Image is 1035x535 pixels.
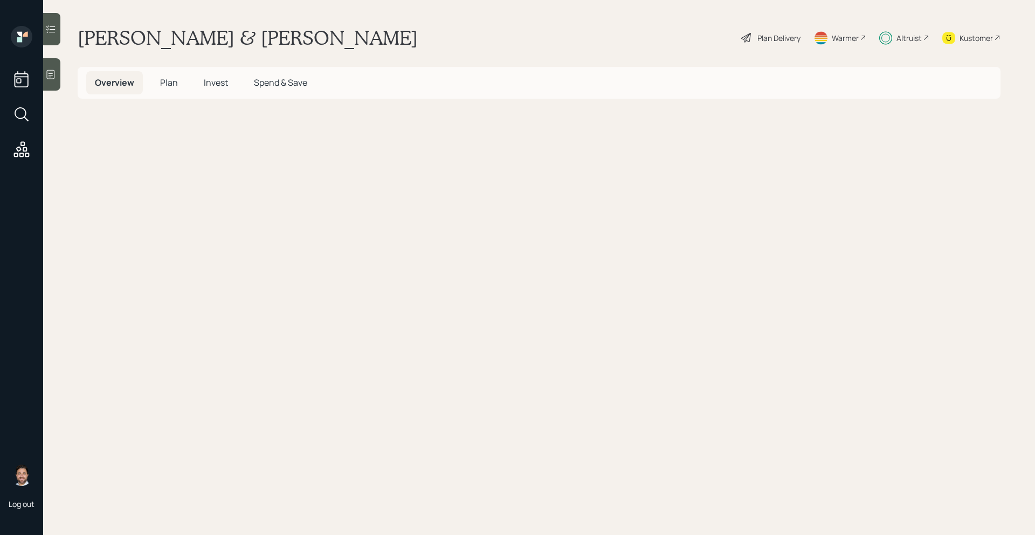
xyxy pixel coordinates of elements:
[204,77,228,88] span: Invest
[160,77,178,88] span: Plan
[9,499,34,509] div: Log out
[832,32,859,44] div: Warmer
[78,26,418,50] h1: [PERSON_NAME] & [PERSON_NAME]
[254,77,307,88] span: Spend & Save
[95,77,134,88] span: Overview
[757,32,801,44] div: Plan Delivery
[11,464,32,486] img: michael-russo-headshot.png
[960,32,993,44] div: Kustomer
[896,32,922,44] div: Altruist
